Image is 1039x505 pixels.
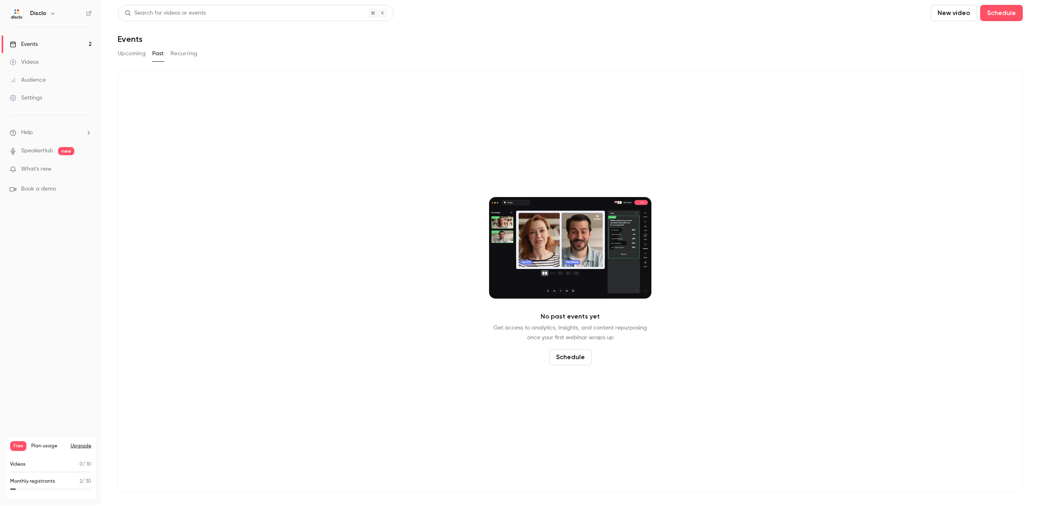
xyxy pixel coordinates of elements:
button: Schedule [980,5,1023,21]
li: help-dropdown-opener [10,128,92,137]
p: No past events yet [541,312,600,321]
button: Upgrade [71,443,91,449]
img: Disclo [10,7,23,20]
button: New video [931,5,977,21]
div: Settings [10,94,42,102]
p: Videos [10,461,26,468]
iframe: Noticeable Trigger [82,166,92,173]
div: Audience [10,76,46,84]
p: / 10 [80,461,91,468]
span: new [58,147,74,155]
p: / 30 [80,478,91,485]
div: Videos [10,58,39,66]
h6: Disclo [30,9,46,17]
span: Help [21,128,33,137]
button: Past [152,47,164,60]
span: 0 [80,462,83,467]
button: Upcoming [118,47,146,60]
span: What's new [21,165,52,173]
span: Free [10,441,26,451]
h1: Events [118,34,142,44]
button: Schedule [549,349,592,365]
p: Get access to analytics, insights, and content repurposing once your first webinar wraps up [494,323,647,342]
p: Monthly registrants [10,478,55,485]
div: Events [10,40,38,48]
div: Search for videos or events [125,9,206,17]
span: 2 [80,479,82,484]
span: Plan usage [31,443,66,449]
span: Book a demo [21,185,56,193]
button: Recurring [170,47,198,60]
a: SpeakerHub [21,147,53,155]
